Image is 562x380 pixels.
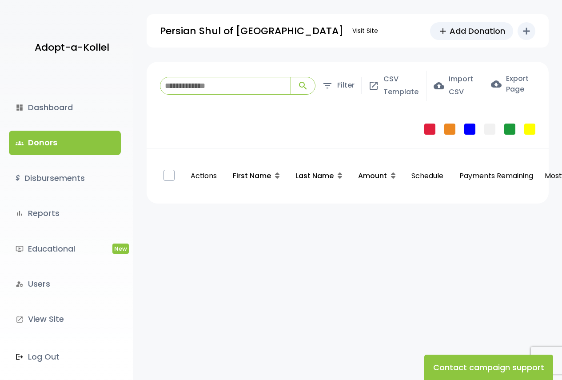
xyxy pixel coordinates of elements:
[518,22,535,40] button: add
[112,244,129,254] span: New
[35,39,109,56] p: Adopt-a-Kollel
[450,25,505,37] span: Add Donation
[491,73,535,95] label: Export Page
[30,26,109,69] a: Adopt-a-Kollel
[434,80,444,91] span: cloud_upload
[358,171,387,181] span: Amount
[491,79,502,89] span: cloud_download
[233,171,271,181] span: First Name
[9,96,121,120] a: dashboardDashboard
[186,161,221,192] p: Actions
[16,245,24,253] i: ondemand_video
[16,104,24,112] i: dashboard
[368,80,379,91] span: open_in_new
[430,22,513,40] a: addAdd Donation
[9,201,121,225] a: bar_chartReports
[16,139,24,147] span: groups
[291,77,315,94] button: search
[16,172,20,185] i: $
[322,80,333,91] span: filter_list
[521,26,532,36] i: add
[16,280,24,288] i: manage_accounts
[9,307,121,331] a: launchView Site
[407,161,448,192] p: Schedule
[9,272,121,296] a: manage_accountsUsers
[9,237,121,261] a: ondemand_videoEducationalNew
[298,80,308,91] span: search
[337,79,355,92] span: Filter
[9,345,121,369] a: Log Out
[9,131,121,155] a: groupsDonors
[449,73,477,99] span: Import CSV
[348,22,383,40] a: Visit Site
[16,316,24,324] i: launch
[383,73,420,99] span: CSV Template
[424,355,553,380] button: Contact campaign support
[295,171,334,181] span: Last Name
[16,209,24,217] i: bar_chart
[438,26,448,36] span: add
[160,22,343,40] p: Persian Shul of [GEOGRAPHIC_DATA]
[9,166,121,190] a: $Disbursements
[455,161,538,192] p: Payments Remaining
